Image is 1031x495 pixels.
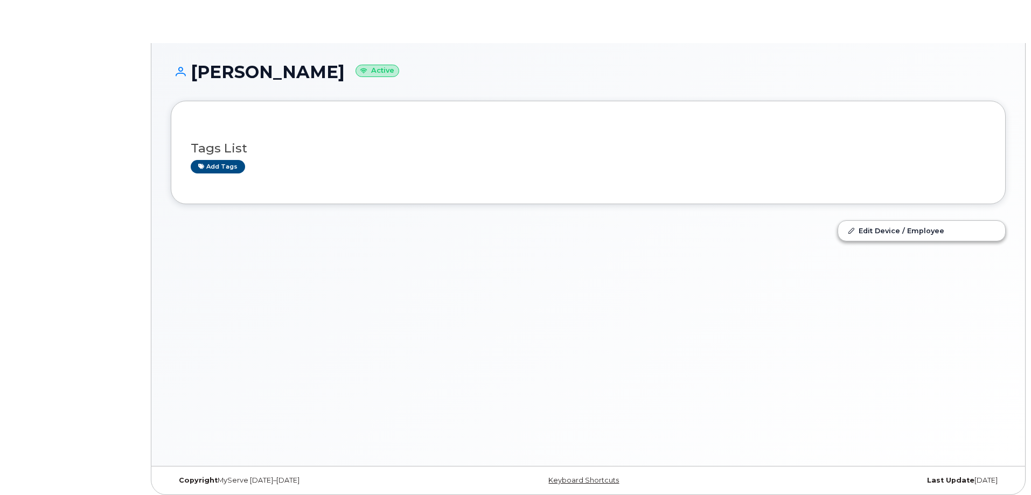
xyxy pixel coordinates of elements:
[838,221,1005,240] a: Edit Device / Employee
[171,476,449,485] div: MyServe [DATE]–[DATE]
[179,476,218,484] strong: Copyright
[171,62,1006,81] h1: [PERSON_NAME]
[191,160,245,173] a: Add tags
[356,65,399,77] small: Active
[548,476,619,484] a: Keyboard Shortcuts
[191,142,986,155] h3: Tags List
[727,476,1006,485] div: [DATE]
[927,476,974,484] strong: Last Update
